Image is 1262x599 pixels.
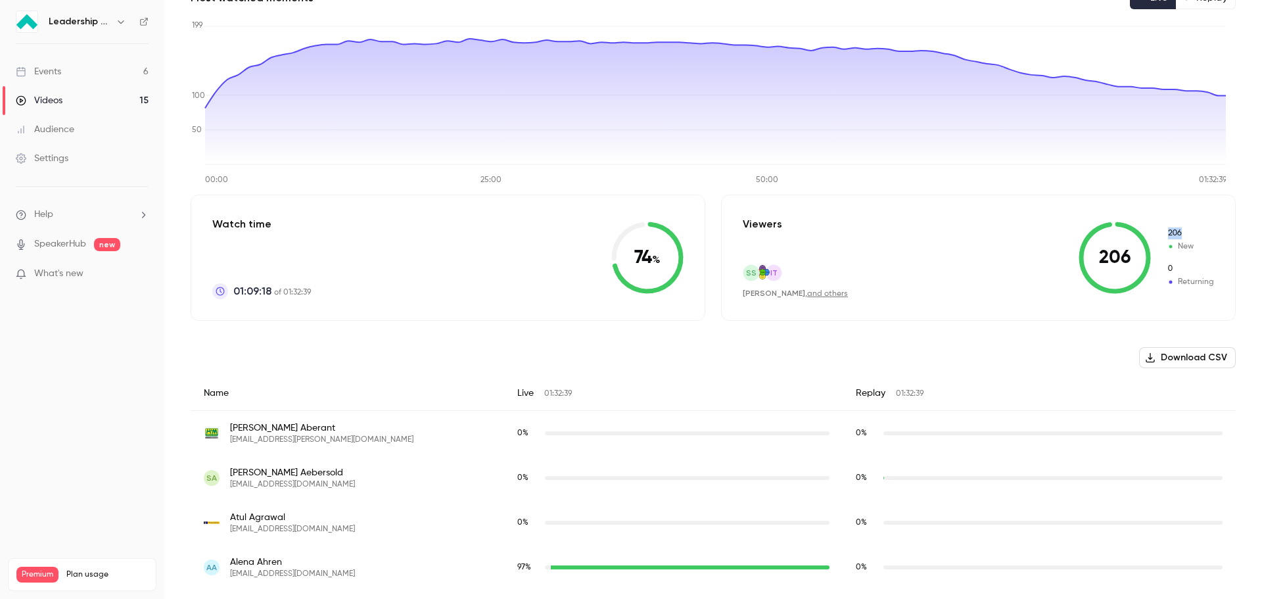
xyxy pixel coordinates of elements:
[517,474,528,482] span: 0 %
[1199,176,1227,184] tspan: 01:32:39
[191,376,504,411] div: Name
[856,472,877,484] span: Replay watch time
[16,123,74,136] div: Audience
[770,267,778,279] span: IT
[191,500,1236,545] div: atul@octalk.com
[856,562,877,573] span: Replay watch time
[49,15,110,28] h6: Leadership Strategies - 2025 Webinars
[746,267,757,279] span: SS
[66,569,148,580] span: Plan usage
[544,390,572,398] span: 01:32:39
[1167,263,1214,275] span: Returning
[204,425,220,441] img: henkels.com
[743,289,805,298] span: [PERSON_NAME]
[517,472,538,484] span: Live watch time
[1167,241,1214,252] span: New
[206,562,217,573] span: AA
[34,267,83,281] span: What's new
[504,376,843,411] div: Live
[807,290,848,298] a: and others
[133,268,149,280] iframe: Noticeable Trigger
[191,545,1236,590] div: alenahr@comcast.net
[856,474,867,482] span: 0 %
[191,456,1236,500] div: stafon@gmail.com
[16,567,58,583] span: Premium
[94,238,120,251] span: new
[233,283,271,299] span: 01:09:18
[230,479,355,490] span: [EMAIL_ADDRESS][DOMAIN_NAME]
[230,511,355,524] span: Atul Agrawal
[856,429,867,437] span: 0 %
[517,562,538,573] span: Live watch time
[191,411,1236,456] div: jaberant@henkels.com
[16,65,61,78] div: Events
[1167,228,1214,239] span: New
[212,216,311,232] p: Watch time
[16,11,37,32] img: Leadership Strategies - 2025 Webinars
[1167,276,1214,288] span: Returning
[743,288,848,299] div: ,
[230,466,355,479] span: [PERSON_NAME] Aebersold
[755,265,770,279] img: markentrekin.com
[1139,347,1236,368] button: Download CSV
[856,519,867,527] span: 0 %
[205,176,228,184] tspan: 00:00
[756,176,778,184] tspan: 50:00
[34,237,86,251] a: SpeakerHub
[230,435,413,445] span: [EMAIL_ADDRESS][PERSON_NAME][DOMAIN_NAME]
[480,176,502,184] tspan: 25:00
[192,126,202,134] tspan: 50
[517,519,528,527] span: 0 %
[16,152,68,165] div: Settings
[856,427,877,439] span: Replay watch time
[230,421,413,435] span: [PERSON_NAME] Aberant
[204,515,220,531] img: octalk.com
[233,283,311,299] p: of 01:32:39
[192,92,205,100] tspan: 100
[230,556,355,569] span: Alena Ahren
[843,376,1236,411] div: Replay
[16,94,62,107] div: Videos
[743,216,782,232] p: Viewers
[517,429,528,437] span: 0 %
[230,569,355,579] span: [EMAIL_ADDRESS][DOMAIN_NAME]
[192,22,203,30] tspan: 199
[34,208,53,222] span: Help
[16,208,149,222] li: help-dropdown-opener
[517,427,538,439] span: Live watch time
[896,390,923,398] span: 01:32:39
[230,524,355,535] span: [EMAIL_ADDRESS][DOMAIN_NAME]
[206,472,217,484] span: SA
[856,563,867,571] span: 0 %
[856,517,877,529] span: Replay watch time
[517,517,538,529] span: Live watch time
[517,563,531,571] span: 97 %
